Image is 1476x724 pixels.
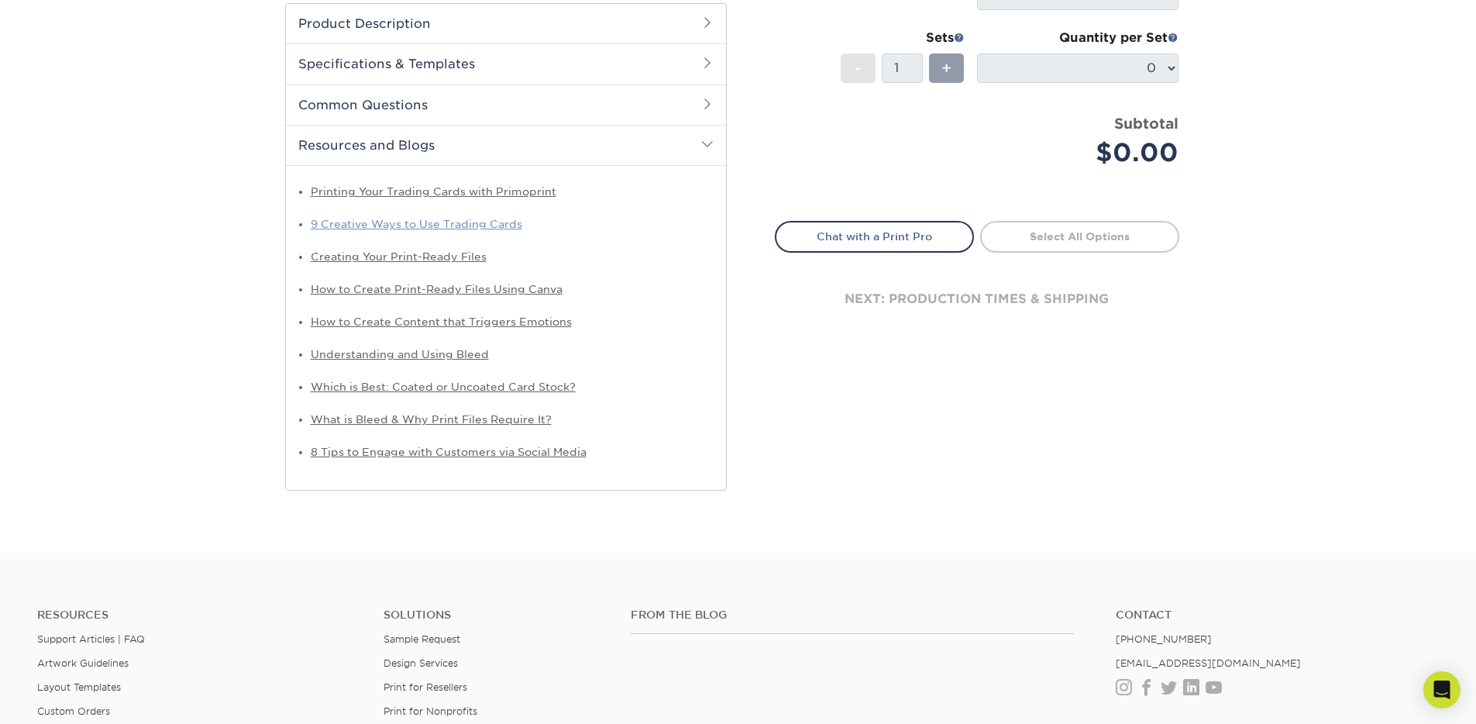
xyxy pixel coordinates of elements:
[855,57,862,80] span: -
[1116,609,1439,622] a: Contact
[989,134,1178,171] div: $0.00
[977,29,1178,47] div: Quantity per Set
[980,221,1179,252] a: Select All Options
[286,125,726,165] h2: Resources and Blogs
[4,677,132,719] iframe: Google Customer Reviews
[311,348,489,360] a: Understanding and Using Bleed
[941,57,951,80] span: +
[311,315,572,328] a: How to Create Content that Triggers Emotions
[311,250,487,263] a: Creating Your Print-Ready Files
[286,4,726,43] h2: Product Description
[384,705,477,717] a: Print for Nonprofits
[1116,657,1301,669] a: [EMAIL_ADDRESS][DOMAIN_NAME]
[1116,633,1212,645] a: [PHONE_NUMBER]
[311,185,556,198] a: Printing Your Trading Cards with Primoprint
[37,657,129,669] a: Artwork Guidelines
[37,633,145,645] a: Support Articles | FAQ
[286,43,726,84] h2: Specifications & Templates
[311,283,563,295] a: How to Create Print-Ready Files Using Canva
[1423,671,1461,708] div: Open Intercom Messenger
[311,381,576,393] a: Which is Best: Coated or Uncoated Card Stock?
[1114,115,1178,132] strong: Subtotal
[311,446,587,458] a: 8 Tips to Engage with Customers via Social Media
[384,681,467,693] a: Print for Resellers
[286,84,726,125] h2: Common Questions
[311,413,552,426] a: What is Bleed & Why Print Files Require It?
[775,221,974,252] a: Chat with a Print Pro
[311,218,522,230] a: 9 Creative Ways to Use Trading Cards
[631,609,1074,622] h4: From the Blog
[384,609,607,622] h4: Solutions
[37,609,360,622] h4: Resources
[841,29,965,47] div: Sets
[775,253,1179,346] div: next: production times & shipping
[384,633,460,645] a: Sample Request
[384,657,458,669] a: Design Services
